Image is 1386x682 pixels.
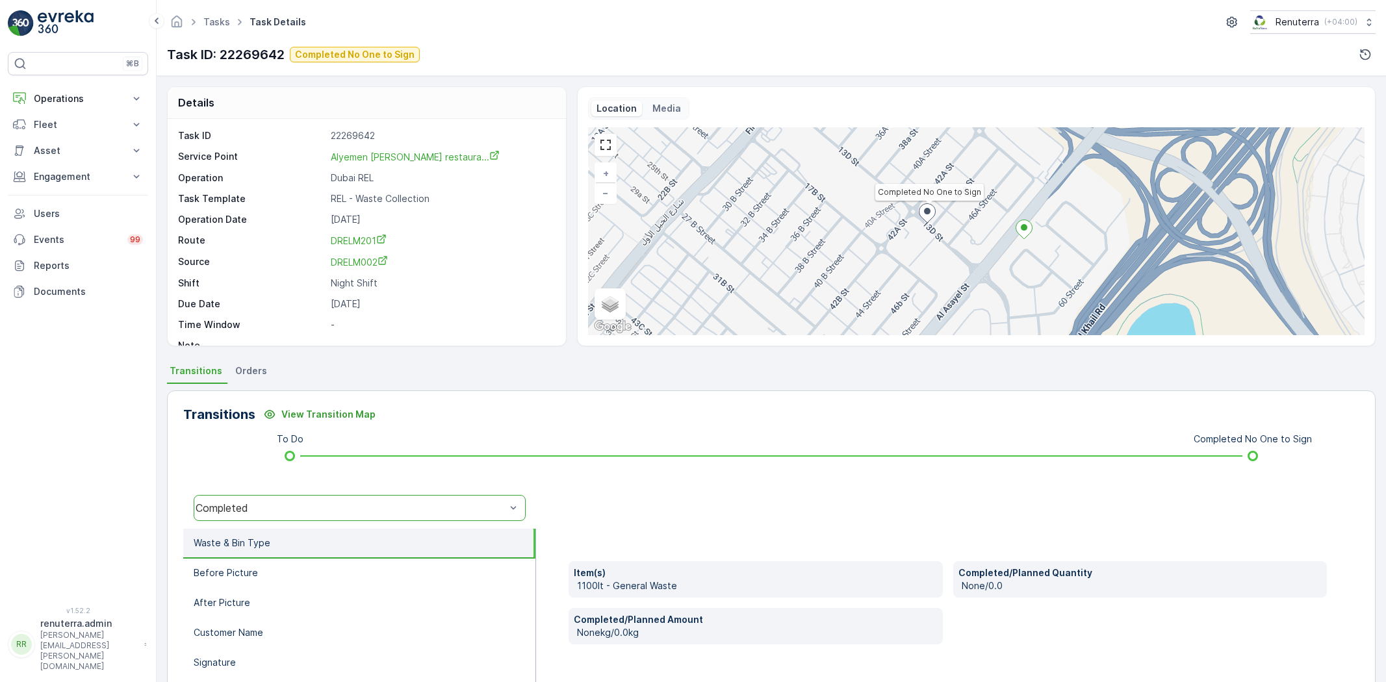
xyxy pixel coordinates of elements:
a: DRELM201 [331,234,552,247]
p: Route [178,234,326,247]
a: Homepage [170,19,184,31]
button: RRrenuterra.admin[PERSON_NAME][EMAIL_ADDRESS][PERSON_NAME][DOMAIN_NAME] [8,617,148,672]
a: Users [8,201,148,227]
p: Shift [178,277,326,290]
img: logo_light-DOdMpM7g.png [38,10,94,36]
button: View Transition Map [255,404,383,425]
p: 22269642 [331,129,552,142]
a: Zoom In [596,164,615,183]
p: [PERSON_NAME][EMAIL_ADDRESS][PERSON_NAME][DOMAIN_NAME] [40,630,138,672]
p: Task ID: 22269642 [167,45,285,64]
p: - [331,339,552,352]
p: renuterra.admin [40,617,138,630]
p: Night Shift [331,277,552,290]
a: Tasks [203,16,230,27]
p: None/0.0 [962,579,1322,592]
p: [DATE] [331,213,552,226]
p: Service Point [178,150,326,164]
button: Completed No One to Sign [290,47,420,62]
p: Operation [178,171,326,184]
p: View Transition Map [281,408,376,421]
a: Reports [8,253,148,279]
div: RR [11,634,32,655]
p: Documents [34,285,143,298]
p: Source [178,255,326,269]
p: ⌘B [126,58,139,69]
p: Before Picture [194,566,258,579]
p: Signature [194,656,236,669]
p: Engagement [34,170,122,183]
p: Media [652,102,681,115]
p: Reports [34,259,143,272]
span: Task Details [247,16,309,29]
a: Alyemen alsaeed mandi restaura... [331,150,500,163]
p: Transitions [183,405,255,424]
p: Note [178,339,326,352]
span: DRELM201 [331,235,387,246]
p: Waste & Bin Type [194,537,270,549]
a: Documents [8,279,148,305]
div: Completed [196,502,506,514]
button: Engagement [8,164,148,190]
span: + [603,168,609,179]
span: Alyemen [PERSON_NAME] restaura... [331,151,500,162]
p: Dubai REL [331,171,552,184]
img: Screenshot_2024-07-26_at_13.33.01.png [1250,15,1270,29]
p: Task Template [178,192,326,205]
a: Zoom Out [596,183,615,203]
p: - [331,318,552,331]
a: View Fullscreen [596,135,615,155]
p: To Do [277,433,303,446]
p: Completed/Planned Quantity [958,566,1322,579]
p: Item(s) [574,566,938,579]
button: Fleet [8,112,148,138]
p: Task ID [178,129,326,142]
p: Asset [34,144,122,157]
p: After Picture [194,596,250,609]
p: Completed No One to Sign [1194,433,1312,446]
span: v 1.52.2 [8,607,148,614]
img: logo [8,10,34,36]
p: 99 [130,234,140,245]
p: Completed/Planned Amount [574,613,938,626]
p: Details [178,95,214,110]
a: Layers [596,290,624,318]
a: Open this area in Google Maps (opens a new window) [591,318,634,335]
p: Users [34,207,143,220]
p: Location [597,102,637,115]
p: Due Date [178,297,326,310]
a: Events99 [8,227,148,253]
button: Asset [8,138,148,164]
p: Completed No One to Sign [295,48,415,61]
button: Renuterra(+04:00) [1250,10,1376,34]
p: Renuterra [1276,16,1319,29]
p: Operation Date [178,213,326,226]
span: Orders [235,364,267,377]
p: Nonekg/0.0kg [577,626,938,639]
span: Transitions [170,364,222,377]
span: − [602,187,609,198]
p: [DATE] [331,297,552,310]
p: ( +04:00 ) [1324,17,1357,27]
p: Time Window [178,318,326,331]
p: REL - Waste Collection [331,192,552,205]
p: Customer Name [194,626,263,639]
p: Fleet [34,118,122,131]
a: DRELM002 [331,255,552,269]
p: 1100lt - General Waste [577,579,938,592]
button: Operations [8,86,148,112]
img: Google [591,318,634,335]
p: Events [34,233,120,246]
p: Operations [34,92,122,105]
span: DRELM002 [331,257,388,268]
